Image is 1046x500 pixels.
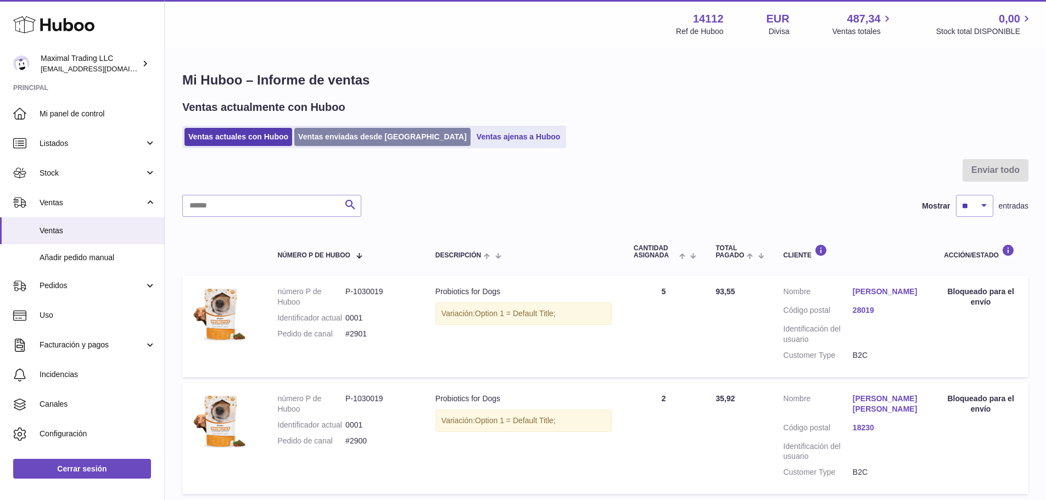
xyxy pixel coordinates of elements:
[40,226,156,236] span: Ventas
[999,12,1020,26] span: 0,00
[767,12,790,26] strong: EUR
[40,369,156,380] span: Incidencias
[13,55,30,72] img: internalAdmin-14112@internal.huboo.com
[277,394,345,414] dt: número P de Huboo
[832,26,893,37] span: Ventas totales
[715,245,744,259] span: Total pagado
[715,394,735,403] span: 35,92
[853,305,922,316] a: 28019
[40,168,144,178] span: Stock
[853,423,922,433] a: 18230
[345,420,413,430] dd: 0001
[784,441,853,462] dt: Identificación del usuario
[832,12,893,37] a: 487,34 Ventas totales
[40,280,144,291] span: Pedidos
[936,12,1033,37] a: 0,00 Stock total DISPONIBLE
[345,394,413,414] dd: P-1030019
[475,416,556,425] span: Option 1 = Default Title;
[40,109,156,119] span: Mi panel de control
[784,350,853,361] dt: Customer Type
[853,394,922,414] a: [PERSON_NAME] [PERSON_NAME]
[435,286,612,297] div: Probiotics for Dogs
[40,252,156,263] span: Añadir pedido manual
[40,310,156,321] span: Uso
[193,394,248,448] img: ProbioticsInfographicsDesign-01.jpg
[676,26,723,37] div: Ref de Huboo
[193,286,248,341] img: ProbioticsInfographicsDesign-01.jpg
[277,420,345,430] dt: Identificador actual
[182,71,1028,89] h1: Mi Huboo – Informe de ventas
[435,409,612,432] div: Variación:
[345,286,413,307] dd: P-1030019
[41,53,139,74] div: Maximal Trading LLC
[853,350,922,361] dd: B2C
[784,244,922,259] div: Cliente
[40,340,144,350] span: Facturación y pagos
[853,467,922,477] dd: B2C
[277,436,345,446] dt: Pedido de canal
[784,324,853,345] dt: Identificación del usuario
[40,399,156,409] span: Canales
[41,64,161,73] span: [EMAIL_ADDRESS][DOMAIN_NAME]
[715,287,735,296] span: 93,55
[435,302,612,325] div: Variación:
[184,128,292,146] a: Ventas actuales con Huboo
[435,394,612,404] div: Probiotics for Dogs
[634,245,676,259] span: Cantidad ASIGNADA
[40,198,144,208] span: Ventas
[277,313,345,323] dt: Identificador actual
[944,394,1017,414] div: Bloqueado para el envío
[922,201,950,211] label: Mostrar
[784,467,853,477] dt: Customer Type
[623,276,704,377] td: 5
[277,329,345,339] dt: Pedido de canal
[345,313,413,323] dd: 0001
[847,12,881,26] span: 487,34
[853,286,922,297] a: [PERSON_NAME]
[623,383,704,494] td: 2
[784,423,853,436] dt: Código postal
[936,26,1033,37] span: Stock total DISPONIBLE
[277,286,345,307] dt: número P de Huboo
[13,459,151,479] a: Cerrar sesión
[182,100,345,115] h2: Ventas actualmente con Huboo
[475,309,556,318] span: Option 1 = Default Title;
[345,329,413,339] dd: #2901
[40,138,144,149] span: Listados
[294,128,471,146] a: Ventas enviadas desde [GEOGRAPHIC_DATA]
[784,286,853,300] dt: Nombre
[999,201,1028,211] span: entradas
[769,26,790,37] div: Divisa
[784,305,853,318] dt: Código postal
[345,436,413,446] dd: #2900
[693,12,724,26] strong: 14112
[944,286,1017,307] div: Bloqueado para el envío
[944,244,1017,259] div: Acción/Estado
[784,394,853,417] dt: Nombre
[40,429,156,439] span: Configuración
[473,128,564,146] a: Ventas ajenas a Huboo
[277,252,350,259] span: número P de Huboo
[435,252,481,259] span: Descripción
